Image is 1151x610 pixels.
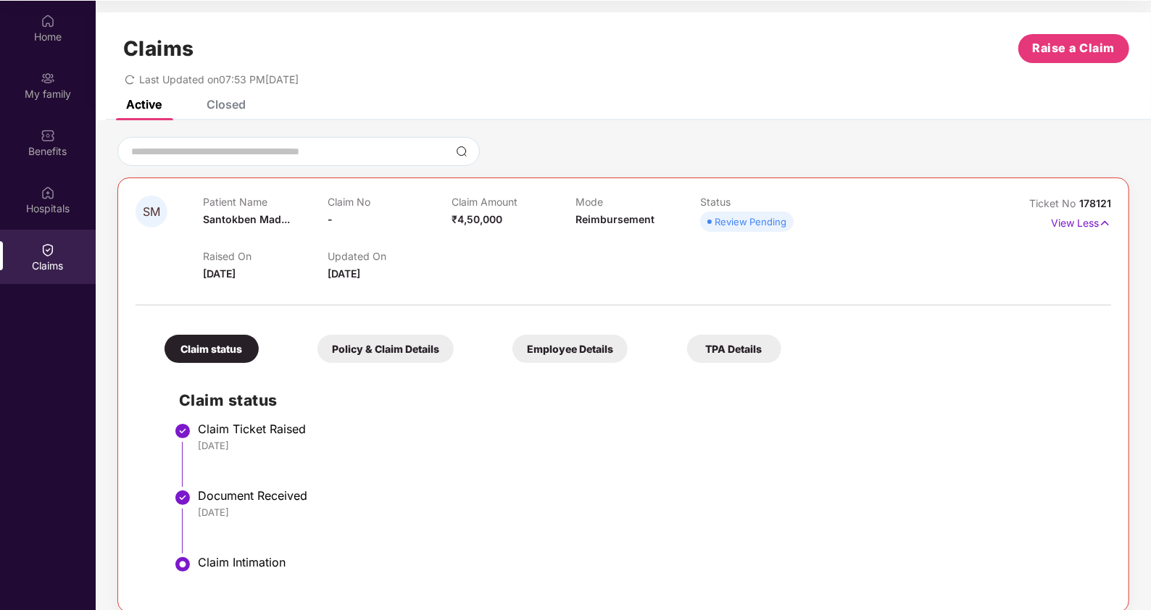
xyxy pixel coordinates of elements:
span: [DATE] [328,267,360,280]
span: [DATE] [203,267,236,280]
span: Raise a Claim [1033,39,1115,57]
span: Ticket No [1029,197,1079,209]
span: - [328,213,333,225]
img: svg+xml;base64,PHN2ZyBpZD0iU3RlcC1BY3RpdmUtMzJ4MzIiIHhtbG5zPSJodHRwOi8vd3d3LnczLm9yZy8yMDAwL3N2Zy... [174,556,191,573]
span: ₹4,50,000 [452,213,502,225]
span: redo [125,73,135,85]
div: Document Received [198,488,1097,503]
div: Employee Details [512,335,628,363]
img: svg+xml;base64,PHN2ZyB4bWxucz0iaHR0cDovL3d3dy53My5vcmcvMjAwMC9zdmciIHdpZHRoPSIxNyIgaGVpZ2h0PSIxNy... [1099,215,1111,231]
div: [DATE] [198,439,1097,452]
img: svg+xml;base64,PHN2ZyBpZD0iQ2xhaW0iIHhtbG5zPSJodHRwOi8vd3d3LnczLm9yZy8yMDAwL3N2ZyIgd2lkdGg9IjIwIi... [41,243,55,257]
div: Policy & Claim Details [317,335,454,363]
p: Claim Amount [452,196,575,208]
div: Review Pending [715,214,786,229]
h1: Claims [123,36,194,61]
p: View Less [1051,212,1111,231]
p: Mode [576,196,700,208]
span: Last Updated on 07:53 PM[DATE] [139,73,299,85]
button: Raise a Claim [1018,34,1129,63]
span: 178121 [1079,197,1111,209]
span: Santokben Mad... [203,213,290,225]
img: svg+xml;base64,PHN2ZyBpZD0iU2VhcmNoLTMyeDMyIiB4bWxucz0iaHR0cDovL3d3dy53My5vcmcvMjAwMC9zdmciIHdpZH... [456,146,468,157]
div: Active [126,97,162,112]
img: svg+xml;base64,PHN2ZyBpZD0iU3RlcC1Eb25lLTMyeDMyIiB4bWxucz0iaHR0cDovL3d3dy53My5vcmcvMjAwMC9zdmciIH... [174,422,191,440]
img: svg+xml;base64,PHN2ZyBpZD0iQmVuZWZpdHMiIHhtbG5zPSJodHRwOi8vd3d3LnczLm9yZy8yMDAwL3N2ZyIgd2lkdGg9Ij... [41,128,55,143]
img: svg+xml;base64,PHN2ZyBpZD0iSG9zcGl0YWxzIiB4bWxucz0iaHR0cDovL3d3dy53My5vcmcvMjAwMC9zdmciIHdpZHRoPS... [41,185,55,200]
img: svg+xml;base64,PHN2ZyB3aWR0aD0iMjAiIGhlaWdodD0iMjAiIHZpZXdCb3g9IjAgMCAyMCAyMCIgZmlsbD0ibm9uZSIgeG... [41,71,55,85]
span: Reimbursement [576,213,655,225]
div: Closed [207,97,246,112]
p: Status [700,196,824,208]
div: Claim Intimation [198,555,1097,569]
img: svg+xml;base64,PHN2ZyBpZD0iU3RlcC1Eb25lLTMyeDMyIiB4bWxucz0iaHR0cDovL3d3dy53My5vcmcvMjAwMC9zdmciIH... [174,489,191,506]
div: Claim Ticket Raised [198,422,1097,436]
p: Raised On [203,250,327,262]
div: Claim status [165,335,259,363]
div: TPA Details [687,335,781,363]
p: Claim No [328,196,452,208]
p: Patient Name [203,196,327,208]
span: SM [143,206,160,218]
p: Updated On [328,250,452,262]
img: svg+xml;base64,PHN2ZyBpZD0iSG9tZSIgeG1sbnM9Imh0dHA6Ly93d3cudzMub3JnLzIwMDAvc3ZnIiB3aWR0aD0iMjAiIG... [41,14,55,28]
h2: Claim status [179,388,1097,412]
div: [DATE] [198,506,1097,519]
